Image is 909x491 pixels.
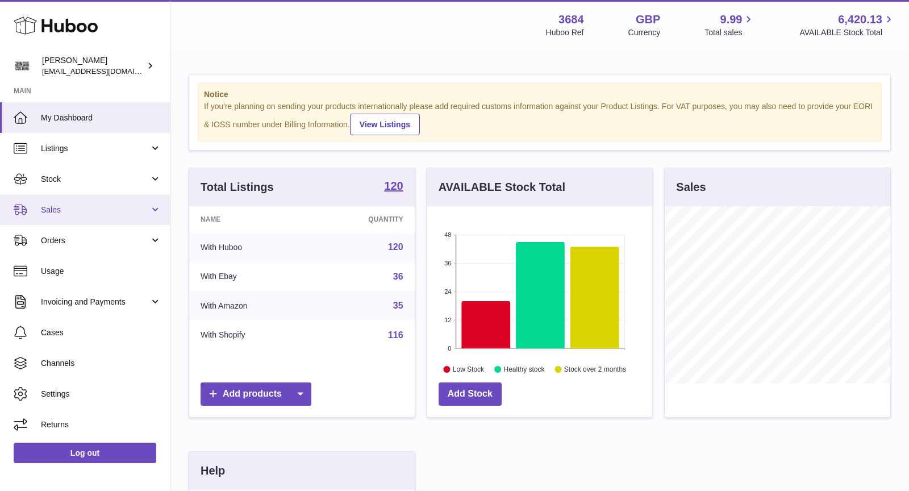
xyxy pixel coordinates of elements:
[41,205,149,215] span: Sales
[41,113,161,123] span: My Dashboard
[201,382,311,406] a: Add products
[41,358,161,369] span: Channels
[704,27,755,38] span: Total sales
[388,242,403,252] a: 120
[41,389,161,400] span: Settings
[636,12,660,27] strong: GBP
[439,180,565,195] h3: AVAILABLE Stock Total
[41,327,161,338] span: Cases
[453,365,485,373] text: Low Stock
[201,463,225,478] h3: Help
[384,180,403,192] strong: 120
[14,443,156,463] a: Log out
[14,57,31,74] img: theinternationalventure@gmail.com
[201,180,274,195] h3: Total Listings
[448,345,451,352] text: 0
[189,321,312,350] td: With Shopify
[704,12,755,38] a: 9.99 Total sales
[838,12,882,27] span: 6,420.13
[189,206,312,232] th: Name
[546,27,584,38] div: Huboo Ref
[444,288,451,295] text: 24
[799,12,895,38] a: 6,420.13 AVAILABLE Stock Total
[384,180,403,194] a: 120
[41,297,149,307] span: Invoicing and Payments
[189,262,312,292] td: With Ebay
[350,114,420,135] a: View Listings
[388,330,403,340] a: 116
[799,27,895,38] span: AVAILABLE Stock Total
[393,301,403,310] a: 35
[439,382,502,406] a: Add Stock
[41,143,149,154] span: Listings
[503,365,545,373] text: Healthy stock
[189,232,312,262] td: With Huboo
[189,291,312,321] td: With Amazon
[42,66,167,76] span: [EMAIL_ADDRESS][DOMAIN_NAME]
[444,260,451,267] text: 36
[41,266,161,277] span: Usage
[204,101,875,135] div: If you're planning on sending your products internationally please add required customs informati...
[628,27,661,38] div: Currency
[676,180,706,195] h3: Sales
[393,272,403,281] a: 36
[204,89,875,100] strong: Notice
[720,12,743,27] span: 9.99
[564,365,626,373] text: Stock over 2 months
[41,174,149,185] span: Stock
[444,231,451,238] text: 48
[41,235,149,246] span: Orders
[41,419,161,430] span: Returns
[444,317,451,323] text: 12
[312,206,415,232] th: Quantity
[558,12,584,27] strong: 3684
[42,55,144,77] div: [PERSON_NAME]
